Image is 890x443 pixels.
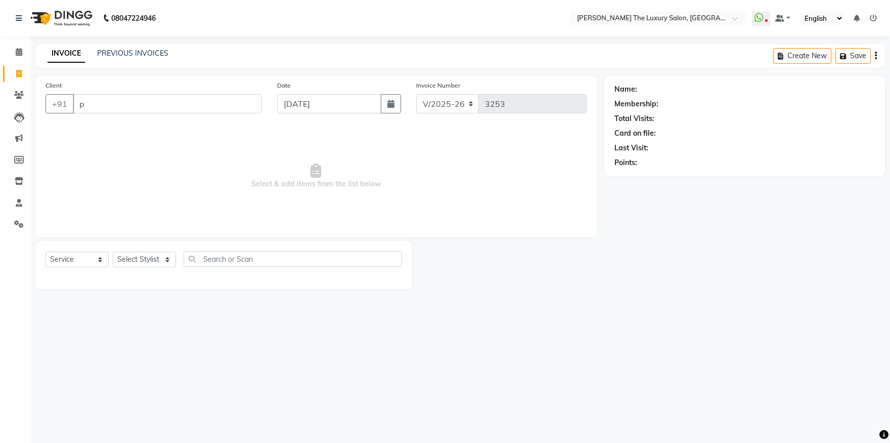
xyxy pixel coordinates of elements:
img: logo [26,4,95,32]
input: Search by Name/Mobile/Email/Code [73,94,262,113]
label: Invoice Number [416,81,460,90]
div: Points: [614,157,637,168]
div: Card on file: [614,128,656,139]
button: +91 [46,94,74,113]
a: INVOICE [48,45,85,63]
div: Total Visits: [614,113,654,124]
div: Membership: [614,99,658,109]
label: Date [277,81,291,90]
div: Last Visit: [614,143,648,153]
input: Search or Scan [184,251,402,267]
span: Select & add items from the list below [46,126,587,227]
a: PREVIOUS INVOICES [97,49,168,58]
b: 08047224946 [111,4,156,32]
label: Client [46,81,62,90]
div: Name: [614,84,637,95]
button: Create New [773,48,831,64]
button: Save [835,48,871,64]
